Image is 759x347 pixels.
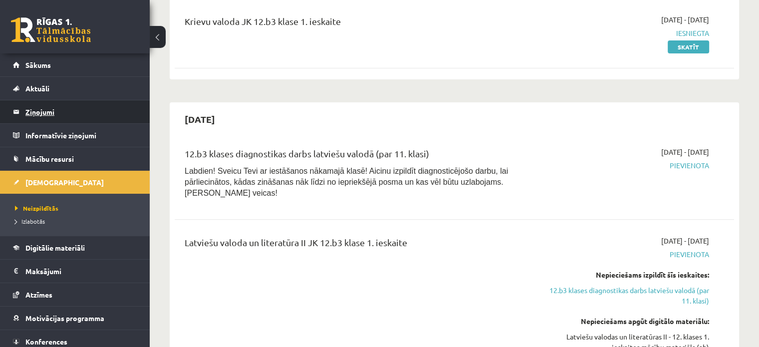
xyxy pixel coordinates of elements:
[185,14,529,33] div: Krievu valoda JK 12.b3 klase 1. ieskaite
[175,107,225,131] h2: [DATE]
[544,28,709,38] span: Iesniegta
[25,260,137,283] legend: Maksājumi
[15,217,140,226] a: Izlabotās
[661,14,709,25] span: [DATE] - [DATE]
[25,154,74,163] span: Mācību resursi
[25,124,137,147] legend: Informatīvie ziņojumi
[15,217,45,225] span: Izlabotās
[25,178,104,187] span: [DEMOGRAPHIC_DATA]
[544,160,709,171] span: Pievienota
[25,60,51,69] span: Sākums
[544,270,709,280] div: Nepieciešams izpildīt šīs ieskaites:
[13,100,137,123] a: Ziņojumi
[13,53,137,76] a: Sākums
[13,260,137,283] a: Maksājumi
[544,249,709,260] span: Pievienota
[13,307,137,330] a: Motivācijas programma
[11,17,91,42] a: Rīgas 1. Tālmācības vidusskola
[661,236,709,246] span: [DATE] - [DATE]
[13,283,137,306] a: Atzīmes
[15,204,58,212] span: Neizpildītās
[25,314,104,323] span: Motivācijas programma
[25,84,49,93] span: Aktuāli
[25,337,67,346] span: Konferences
[668,40,709,53] a: Skatīt
[25,243,85,252] span: Digitālie materiāli
[15,204,140,213] a: Neizpildītās
[13,124,137,147] a: Informatīvie ziņojumi
[185,147,529,165] div: 12.b3 klases diagnostikas darbs latviešu valodā (par 11. klasi)
[13,236,137,259] a: Digitālie materiāli
[185,236,529,254] div: Latviešu valoda un literatūra II JK 12.b3 klase 1. ieskaite
[25,100,137,123] legend: Ziņojumi
[13,147,137,170] a: Mācību resursi
[661,147,709,157] span: [DATE] - [DATE]
[13,171,137,194] a: [DEMOGRAPHIC_DATA]
[185,167,508,197] span: Labdien! Sveicu Tevi ar iestāšanos nākamajā klasē! Aicinu izpildīt diagnosticējošo darbu, lai pār...
[25,290,52,299] span: Atzīmes
[544,316,709,327] div: Nepieciešams apgūt digitālo materiālu:
[544,285,709,306] a: 12.b3 klases diagnostikas darbs latviešu valodā (par 11. klasi)
[13,77,137,100] a: Aktuāli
